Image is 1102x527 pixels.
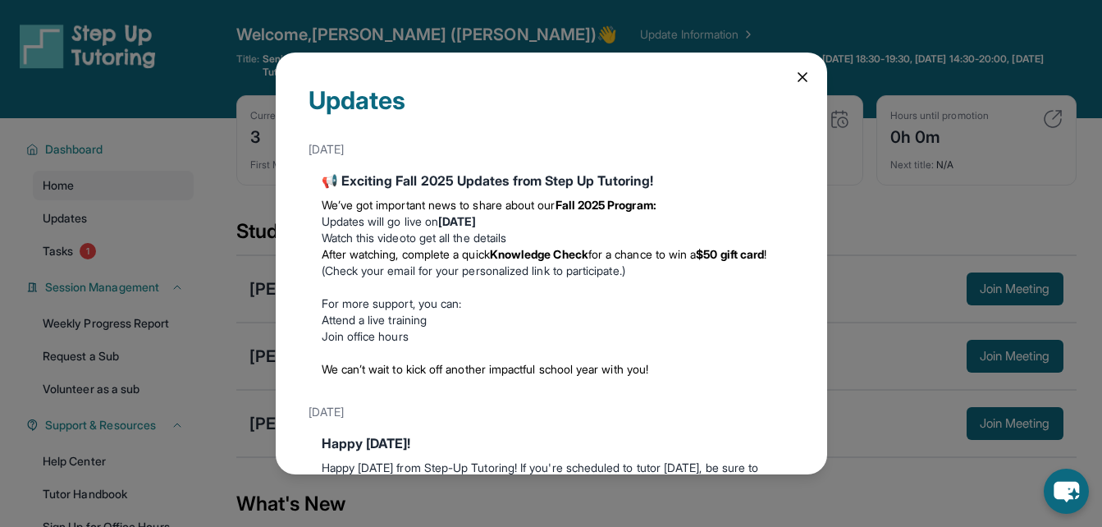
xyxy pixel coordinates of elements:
[588,247,696,261] span: for a chance to win a
[309,397,794,427] div: [DATE]
[322,198,556,212] span: We’ve got important news to share about our
[322,230,781,246] li: to get all the details
[322,171,781,190] div: 📢 Exciting Fall 2025 Updates from Step Up Tutoring!
[322,460,781,525] p: Happy [DATE] from Step-Up Tutoring! If you're scheduled to tutor [DATE], be sure to find another ...
[556,198,656,212] strong: Fall 2025 Program:
[322,362,649,376] span: We can’t wait to kick off another impactful school year with you!
[438,214,476,228] strong: [DATE]
[322,213,781,230] li: Updates will go live on
[309,135,794,164] div: [DATE]
[696,247,764,261] strong: $50 gift card
[322,247,490,261] span: After watching, complete a quick
[322,296,781,312] p: For more support, you can:
[322,231,406,245] a: Watch this video
[322,433,781,453] div: Happy [DATE]!
[309,85,794,135] div: Updates
[322,313,428,327] a: Attend a live training
[764,247,766,261] span: !
[322,329,409,343] a: Join office hours
[490,247,588,261] strong: Knowledge Check
[1044,469,1089,514] button: chat-button
[322,246,781,279] li: (Check your email for your personalized link to participate.)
